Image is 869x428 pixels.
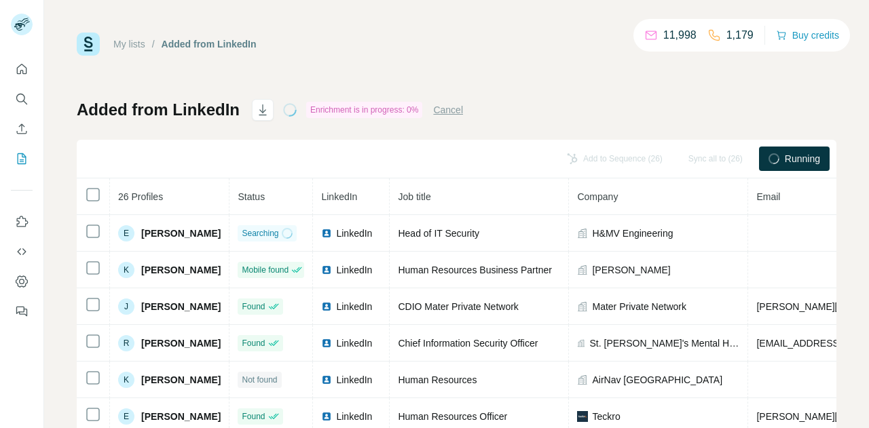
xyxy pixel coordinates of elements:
button: My lists [11,147,33,171]
button: Use Surfe API [11,239,33,264]
img: LinkedIn logo [321,265,332,275]
span: Found [242,410,265,423]
p: 1,179 [726,27,754,43]
span: [PERSON_NAME] [141,227,221,240]
button: Buy credits [776,26,839,45]
div: Enrichment is in progress: 0% [306,102,422,118]
span: Human Resources [398,374,477,385]
span: Found [242,337,265,349]
img: LinkedIn logo [321,411,332,422]
div: K [118,372,134,388]
span: LinkedIn [336,300,372,313]
span: Found [242,300,265,313]
span: LinkedIn [336,336,372,350]
span: Company [577,191,618,202]
div: R [118,335,134,351]
img: LinkedIn logo [321,301,332,312]
span: Email [756,191,780,202]
span: LinkedIn [336,410,372,423]
span: LinkedIn [336,263,372,277]
span: St. [PERSON_NAME]'s Mental Health Services [590,336,740,350]
span: Head of IT Security [398,228,479,239]
div: Added from LinkedIn [162,37,257,51]
div: E [118,225,134,241]
span: Not found [242,374,277,386]
a: My lists [113,39,145,50]
span: LinkedIn [336,373,372,387]
span: [PERSON_NAME] [592,263,670,277]
span: [PERSON_NAME] [141,410,221,423]
span: [PERSON_NAME] [141,263,221,277]
button: Dashboard [11,269,33,294]
img: LinkedIn logo [321,338,332,349]
span: Status [238,191,265,202]
button: Quick start [11,57,33,81]
img: company-logo [577,411,588,422]
span: Searching [242,227,278,239]
span: LinkedIn [336,227,372,240]
div: J [118,298,134,315]
span: [PERSON_NAME] [141,300,221,313]
p: 11,998 [663,27,697,43]
img: LinkedIn logo [321,374,332,385]
span: Human Resources Officer [398,411,507,422]
span: Teckro [592,410,620,423]
span: Mobile found [242,264,289,276]
span: Mater Private Network [592,300,686,313]
button: Feedback [11,299,33,324]
button: Use Surfe on LinkedIn [11,210,33,234]
button: Search [11,87,33,111]
div: K [118,262,134,278]
span: CDIO Mater Private Network [398,301,518,312]
h1: Added from LinkedIn [77,99,240,121]
span: Running [785,152,820,166]
span: AirNav [GEOGRAPHIC_DATA] [592,373,722,387]
div: E [118,408,134,425]
span: LinkedIn [321,191,357,202]
span: Human Resources Business Partner [398,265,551,275]
img: Surfe Logo [77,33,100,56]
span: 26 Profiles [118,191,163,202]
li: / [152,37,155,51]
button: Cancel [433,103,463,117]
img: LinkedIn logo [321,228,332,239]
span: [PERSON_NAME] [141,373,221,387]
button: Enrich CSV [11,117,33,141]
span: [PERSON_NAME] [141,336,221,350]
span: H&MV Engineering [592,227,673,240]
span: Job title [398,191,430,202]
span: Chief Information Security Officer [398,338,538,349]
